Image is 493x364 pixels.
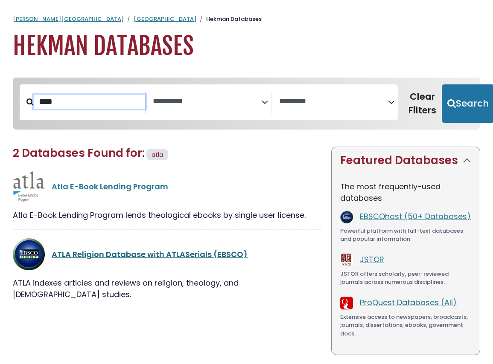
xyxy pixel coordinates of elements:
[360,254,384,265] a: JSTOR
[13,15,124,23] a: [PERSON_NAME][GEOGRAPHIC_DATA]
[52,249,248,260] a: ATLA Religion Database with ATLASerials (EBSCO)
[134,15,196,23] a: [GEOGRAPHIC_DATA]
[279,97,388,106] textarea: Search
[152,150,163,159] span: atla
[34,95,145,109] input: Search database by title or keyword
[13,277,321,300] div: ATLA indexes articles and reviews on religion, theology, and [DEMOGRAPHIC_DATA] studies.
[340,181,471,204] p: The most frequently-used databases
[13,78,480,130] nav: Search filters
[13,32,480,61] h1: Hekman Databases
[340,313,471,338] div: Extensive access to newspapers, broadcasts, journals, dissertations, ebooks, government docs.
[153,97,262,106] textarea: Search
[13,145,145,161] span: 2 Databases Found for:
[360,211,471,222] a: EBSCOhost (50+ Databases)
[13,15,480,23] nav: breadcrumb
[360,297,457,308] a: ProQuest Databases (All)
[196,15,262,23] li: Hekman Databases
[52,181,168,192] a: Atla E-Book Lending Program
[340,227,471,243] div: Powerful platform with full-text databases and popular information.
[13,209,321,221] div: Atla E-Book Lending Program lends theological ebooks by single user license.
[403,84,442,123] button: Clear Filters
[332,147,480,174] button: Featured Databases
[340,270,471,286] div: JSTOR offers scholarly, peer-reviewed journals across numerous disciplines.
